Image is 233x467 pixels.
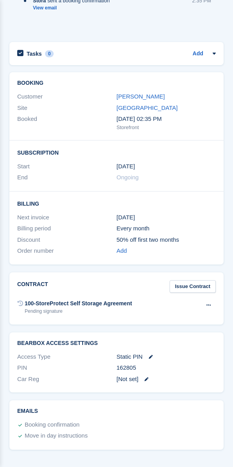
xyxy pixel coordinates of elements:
div: Billing period [17,224,117,233]
h2: Tasks [27,50,42,57]
div: Site [17,104,117,113]
div: 0 [45,50,54,57]
time: 2025-05-08 00:00:00 UTC [117,162,135,171]
span: Ongoing [117,174,139,181]
div: [Not set] [117,375,216,384]
div: PIN [17,363,117,372]
h2: Booking [17,80,216,86]
div: Access Type [17,352,117,361]
a: [PERSON_NAME] [117,93,165,100]
div: Booked [17,115,117,131]
h2: BearBox Access Settings [17,340,216,347]
div: Move in day instructions [25,431,88,441]
h2: Billing [17,199,216,207]
div: Next invoice [17,213,117,222]
a: Add [193,49,203,58]
div: Booking confirmation [25,420,79,430]
div: Pending signature [25,308,132,315]
div: 100-StoreProtect Self Storage Agreement [25,299,132,308]
div: Customer [17,92,117,101]
a: View email [33,5,114,11]
h2: Emails [17,408,216,414]
h2: Subscription [17,148,216,156]
div: End [17,173,117,182]
div: [DATE] [117,213,216,222]
a: Add [117,246,127,255]
div: Every month [117,224,216,233]
h2: Contract [17,280,48,293]
div: Order number [17,246,117,255]
div: 162805 [117,363,216,372]
div: Start [17,162,117,171]
div: Car Reg [17,375,117,384]
div: [DATE] 02:35 PM [117,115,216,124]
a: [GEOGRAPHIC_DATA] [117,104,178,111]
div: 50% off first two months [117,235,216,244]
div: Storefront [117,124,216,131]
div: Discount [17,235,117,244]
div: Static PIN [117,352,216,361]
a: Issue Contract [170,280,216,293]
